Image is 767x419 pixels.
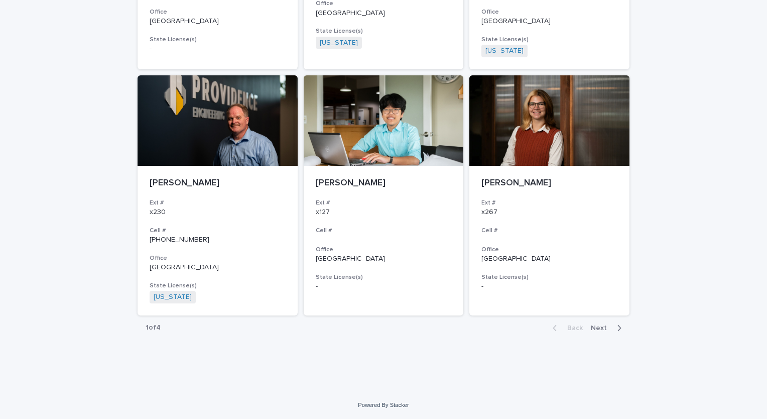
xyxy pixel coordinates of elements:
[154,293,192,301] a: [US_STATE]
[591,325,613,332] span: Next
[316,27,452,35] h3: State License(s)
[545,324,587,333] button: Back
[481,178,617,189] p: [PERSON_NAME]
[150,17,286,26] p: [GEOGRAPHIC_DATA]
[481,208,497,216] a: x267
[316,178,452,189] p: [PERSON_NAME]
[481,8,617,16] h3: Office
[485,47,524,55] a: [US_STATE]
[481,282,617,291] p: -
[150,282,286,290] h3: State License(s)
[481,273,617,281] h3: State License(s)
[316,208,330,216] a: x127
[138,316,169,340] p: 1 of 4
[358,402,409,408] a: Powered By Stacker
[150,254,286,262] h3: Office
[316,227,452,235] h3: Cell #
[316,9,452,18] p: [GEOGRAPHIC_DATA]
[481,255,617,263] p: [GEOGRAPHIC_DATA]
[316,255,452,263] p: [GEOGRAPHIC_DATA]
[481,17,617,26] p: [GEOGRAPHIC_DATA]
[316,246,452,254] h3: Office
[150,45,286,53] p: -
[587,324,629,333] button: Next
[469,75,629,316] a: [PERSON_NAME]Ext #x267Cell #Office[GEOGRAPHIC_DATA]State License(s)-
[561,325,583,332] span: Back
[481,246,617,254] h3: Office
[481,199,617,207] h3: Ext #
[150,8,286,16] h3: Office
[316,199,452,207] h3: Ext #
[316,273,452,281] h3: State License(s)
[150,199,286,207] h3: Ext #
[150,178,286,189] p: [PERSON_NAME]
[150,263,286,272] p: [GEOGRAPHIC_DATA]
[316,282,452,291] p: -
[150,236,209,243] a: [PHONE_NUMBER]
[320,39,358,47] a: [US_STATE]
[304,75,464,316] a: [PERSON_NAME]Ext #x127Cell #Office[GEOGRAPHIC_DATA]State License(s)-
[150,208,166,216] a: x230
[481,36,617,44] h3: State License(s)
[481,227,617,235] h3: Cell #
[150,36,286,44] h3: State License(s)
[138,75,298,316] a: [PERSON_NAME]Ext #x230Cell #[PHONE_NUMBER]Office[GEOGRAPHIC_DATA]State License(s)[US_STATE]
[150,227,286,235] h3: Cell #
